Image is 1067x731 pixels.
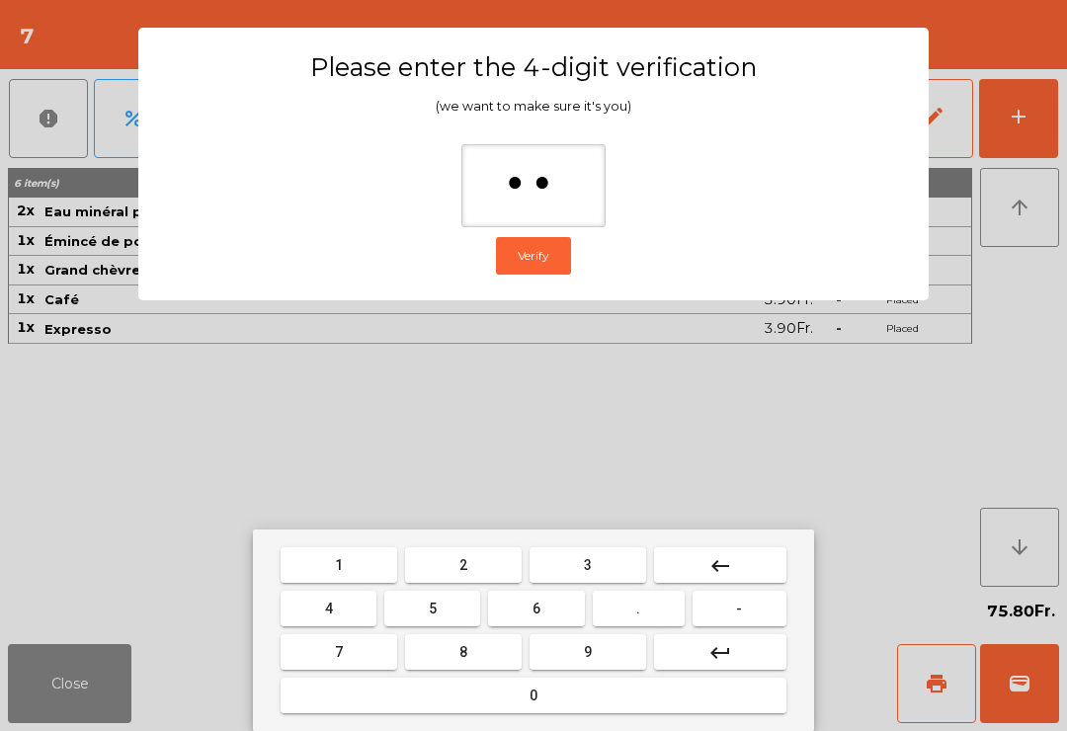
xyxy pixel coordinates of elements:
span: 3 [584,557,592,573]
span: . [636,601,640,616]
span: 6 [533,601,540,616]
mat-icon: keyboard_backspace [708,554,732,578]
span: (we want to make sure it's you) [436,99,631,114]
span: 2 [459,557,467,573]
span: 5 [429,601,437,616]
button: Verify [496,237,571,275]
span: 8 [459,644,467,660]
span: 9 [584,644,592,660]
span: 7 [335,644,343,660]
span: 4 [325,601,333,616]
span: 1 [335,557,343,573]
span: 0 [530,688,537,703]
h3: Please enter the 4-digit verification [177,51,890,83]
span: - [736,601,742,616]
mat-icon: keyboard_return [708,641,732,665]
